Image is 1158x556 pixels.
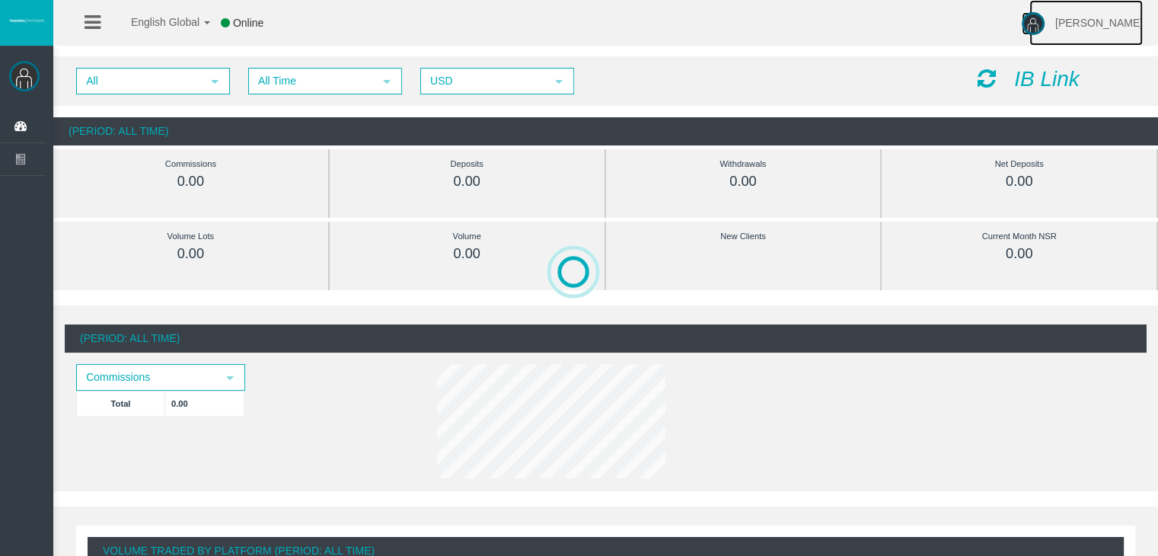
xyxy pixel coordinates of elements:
[422,69,545,93] span: USD
[1014,67,1080,91] i: IB Link
[1022,12,1045,35] img: user-image
[1055,17,1143,29] span: [PERSON_NAME]
[65,324,1147,353] div: (Period: All Time)
[88,245,294,263] div: 0.00
[77,391,165,416] td: Total
[916,228,1122,245] div: Current Month NSR
[250,69,373,93] span: All Time
[640,173,847,190] div: 0.00
[916,173,1122,190] div: 0.00
[78,366,216,389] span: Commissions
[88,155,294,173] div: Commissions
[209,75,221,88] span: select
[553,75,565,88] span: select
[111,16,199,28] span: English Global
[224,372,236,384] span: select
[978,68,996,89] i: Reload Dashboard
[916,155,1122,173] div: Net Deposits
[78,69,201,93] span: All
[233,17,263,29] span: Online
[364,173,570,190] div: 0.00
[88,173,294,190] div: 0.00
[364,228,570,245] div: Volume
[88,228,294,245] div: Volume Lots
[8,18,46,24] img: logo.svg
[364,245,570,263] div: 0.00
[381,75,393,88] span: select
[53,117,1158,145] div: (Period: All Time)
[165,391,244,416] td: 0.00
[640,228,847,245] div: New Clients
[640,155,847,173] div: Withdrawals
[364,155,570,173] div: Deposits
